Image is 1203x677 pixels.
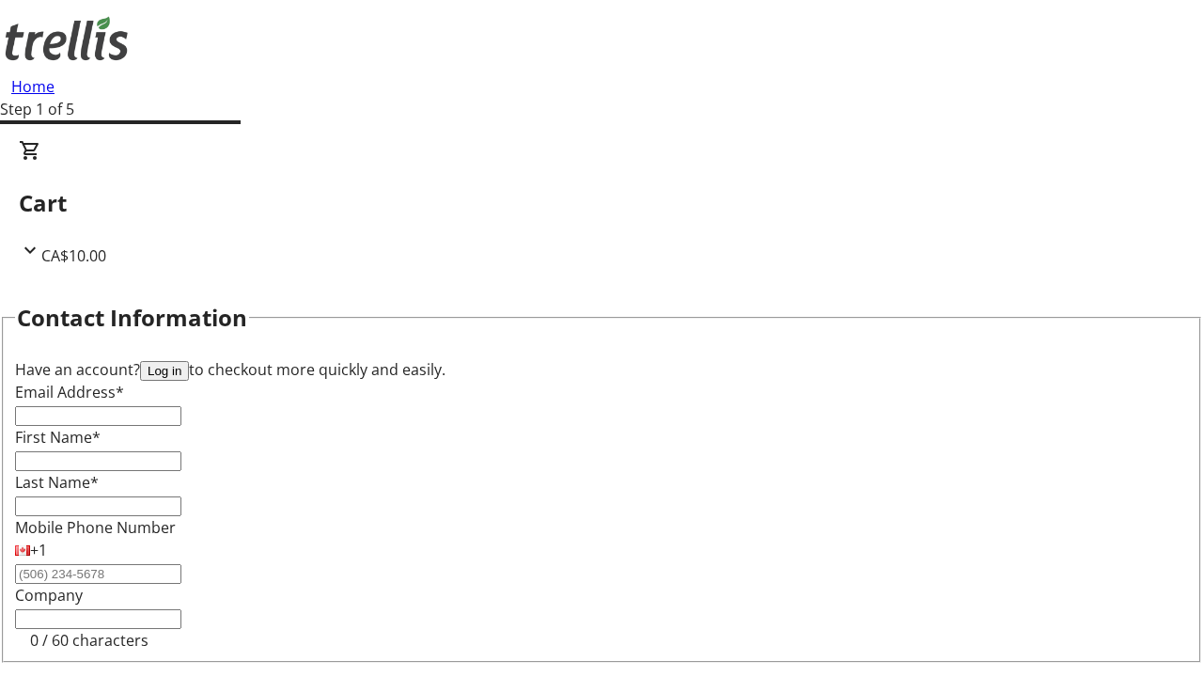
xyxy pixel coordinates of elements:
label: Company [15,585,83,606]
h2: Cart [19,186,1184,220]
input: (506) 234-5678 [15,564,181,584]
label: Last Name* [15,472,99,493]
label: First Name* [15,427,101,448]
tr-character-limit: 0 / 60 characters [30,630,148,651]
div: Have an account? to checkout more quickly and easily. [15,358,1188,381]
label: Mobile Phone Number [15,517,176,538]
span: CA$10.00 [41,245,106,266]
button: Log in [140,361,189,381]
h2: Contact Information [17,301,247,335]
label: Email Address* [15,382,124,402]
div: CartCA$10.00 [19,139,1184,267]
